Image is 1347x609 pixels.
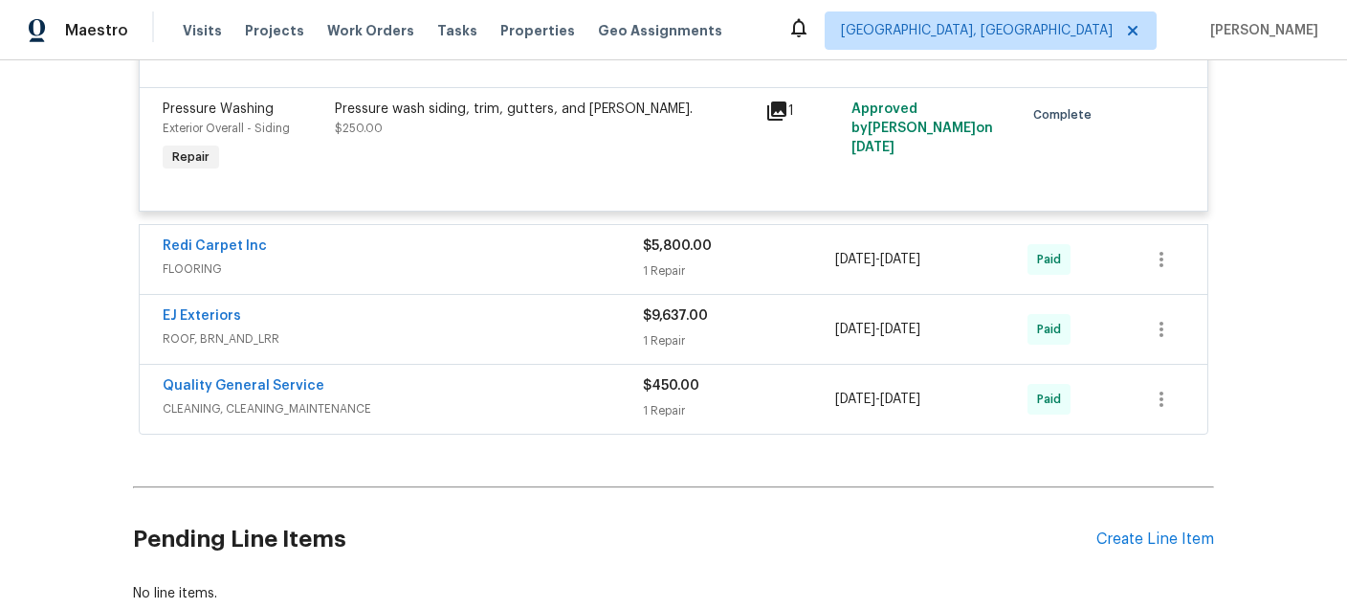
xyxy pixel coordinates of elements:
div: 1 [765,100,840,123]
span: Paid [1037,320,1069,339]
span: ROOF, BRN_AND_LRR [163,329,643,349]
span: [DATE] [880,323,920,336]
a: EJ Exteriors [163,309,241,323]
span: Exterior Overall - Siding [163,123,290,134]
span: $250.00 [335,123,383,134]
div: No line items. [133,584,1214,603]
span: Approved by [PERSON_NAME] on [851,102,993,154]
span: [DATE] [851,141,894,154]
span: [DATE] [880,253,920,266]
span: [DATE] [835,253,875,266]
span: Paid [1037,250,1069,269]
span: Visits [183,21,222,40]
span: $5,800.00 [643,239,712,253]
span: FLOORING [163,259,643,279]
span: Projects [245,21,304,40]
span: [DATE] [835,323,875,336]
span: Paid [1037,390,1069,409]
h2: Pending Line Items [133,495,1096,584]
span: $450.00 [643,379,699,393]
div: Create Line Item [1096,530,1214,549]
a: Quality General Service [163,379,324,393]
span: Work Orders [327,21,414,40]
span: Geo Assignments [598,21,722,40]
span: $9,637.00 [643,309,708,323]
span: [DATE] [835,393,875,406]
span: Repair [165,147,217,167]
span: Maestro [65,21,128,40]
span: - [835,320,920,339]
span: - [835,250,920,269]
span: Complete [1033,105,1099,124]
span: [DATE] [880,393,920,406]
div: 1 Repair [643,331,835,350]
span: Pressure Washing [163,102,274,116]
span: CLEANING, CLEANING_MAINTENANCE [163,399,643,418]
span: [PERSON_NAME] [1203,21,1318,40]
span: [GEOGRAPHIC_DATA], [GEOGRAPHIC_DATA] [841,21,1113,40]
div: Pressure wash siding, trim, gutters, and [PERSON_NAME]. [335,100,754,119]
span: Tasks [437,24,477,37]
span: - [835,390,920,409]
span: Properties [500,21,575,40]
div: 1 Repair [643,401,835,420]
div: 1 Repair [643,261,835,281]
a: Redi Carpet Inc [163,239,267,253]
